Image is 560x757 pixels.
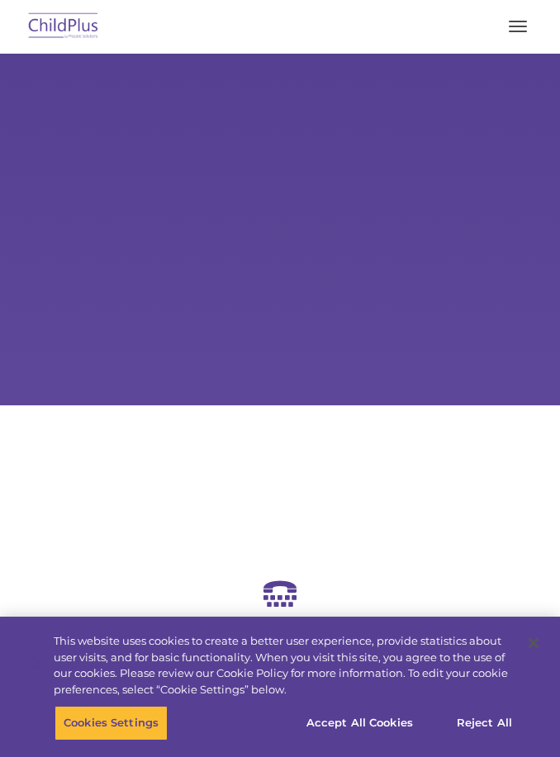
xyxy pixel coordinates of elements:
[54,633,519,698] div: This website uses cookies to create a better user experience, provide statistics about user visit...
[515,625,552,661] button: Close
[55,706,168,740] button: Cookies Settings
[433,706,536,740] button: Reject All
[297,706,422,740] button: Accept All Cookies
[25,7,102,46] img: ChildPlus by Procare Solutions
